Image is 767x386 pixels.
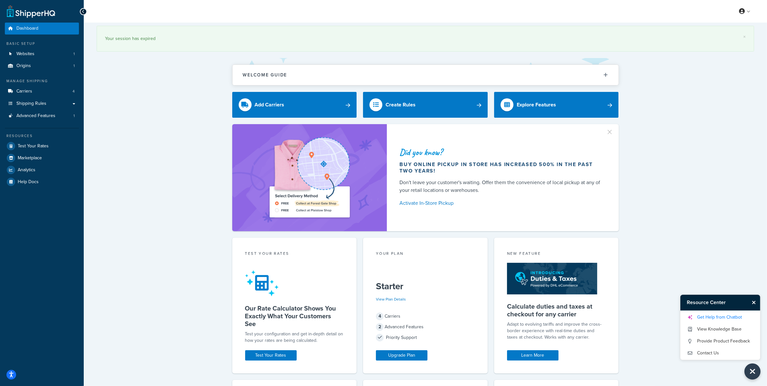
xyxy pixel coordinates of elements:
div: Your session has expired [105,34,746,43]
button: Welcome Guide [233,65,618,85]
h2: Welcome Guide [243,73,287,77]
a: Provide Product Feedback [687,336,754,346]
span: Help Docs [18,179,39,185]
h5: Calculate duties and taxes at checkout for any carrier [507,302,606,318]
a: Upgrade Plan [376,350,427,361]
button: Close Resource Center [744,363,761,380]
a: Test Your Rates [245,350,297,361]
div: Priority Support [376,333,475,342]
a: Learn More [507,350,559,361]
li: Advanced Features [5,110,79,122]
div: Don't leave your customer's waiting. Offer them the convenience of local pickup at any of your re... [400,179,603,194]
span: 1 [73,113,75,119]
span: Analytics [18,167,35,173]
a: Get Help from Chatbot [687,312,754,322]
a: Shipping Rules [5,98,79,110]
span: 2 [376,323,384,331]
span: Dashboard [16,26,38,31]
span: 1 [73,63,75,69]
div: Advanced Features [376,322,475,332]
h5: Starter [376,281,475,292]
span: Origins [16,63,31,69]
span: Test Your Rates [18,144,49,149]
a: Advanced Features1 [5,110,79,122]
img: ad-shirt-map-b0359fc47e01cab431d101c4b569394f6a03f54285957d908178d52f29eb9668.png [251,134,368,222]
div: Resources [5,133,79,139]
a: Origins1 [5,60,79,72]
div: Test your configuration and get in-depth detail on how your rates are being calculated. [245,331,344,344]
span: Marketplace [18,155,42,161]
a: Help Docs [5,176,79,188]
h3: Resource Center [680,295,749,310]
a: Dashboard [5,23,79,35]
div: Test your rates [245,251,344,258]
a: Marketplace [5,152,79,164]
span: 1 [73,51,75,57]
div: Basic Setup [5,41,79,46]
li: Origins [5,60,79,72]
a: View Plan Details [376,296,406,302]
span: Advanced Features [16,113,55,119]
li: Carriers [5,85,79,97]
div: Did you know? [400,148,603,157]
p: Adapt to evolving tariffs and improve the cross-border experience with real-time duties and taxes... [507,321,606,341]
div: Carriers [376,312,475,321]
a: View Knowledge Base [687,324,754,334]
a: × [743,34,746,39]
div: Explore Features [517,100,556,109]
li: Websites [5,48,79,60]
a: Add Carriers [232,92,357,118]
button: Close Resource Center [749,299,760,306]
div: Your Plan [376,251,475,258]
div: Add Carriers [255,100,284,109]
a: Explore Features [494,92,619,118]
span: Shipping Rules [16,101,46,106]
span: 4 [376,312,384,320]
span: Carriers [16,89,32,94]
div: Manage Shipping [5,78,79,84]
a: Websites1 [5,48,79,60]
h5: Our Rate Calculator Shows You Exactly What Your Customers See [245,304,344,328]
div: Buy online pickup in store has increased 500% in the past two years! [400,161,603,174]
span: Websites [16,51,34,57]
a: Test Your Rates [5,140,79,152]
div: Create Rules [386,100,416,109]
div: New Feature [507,251,606,258]
a: Carriers4 [5,85,79,97]
a: Analytics [5,164,79,176]
a: Create Rules [363,92,488,118]
span: 4 [72,89,75,94]
a: Activate In-Store Pickup [400,199,603,208]
a: Contact Us [687,348,754,358]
